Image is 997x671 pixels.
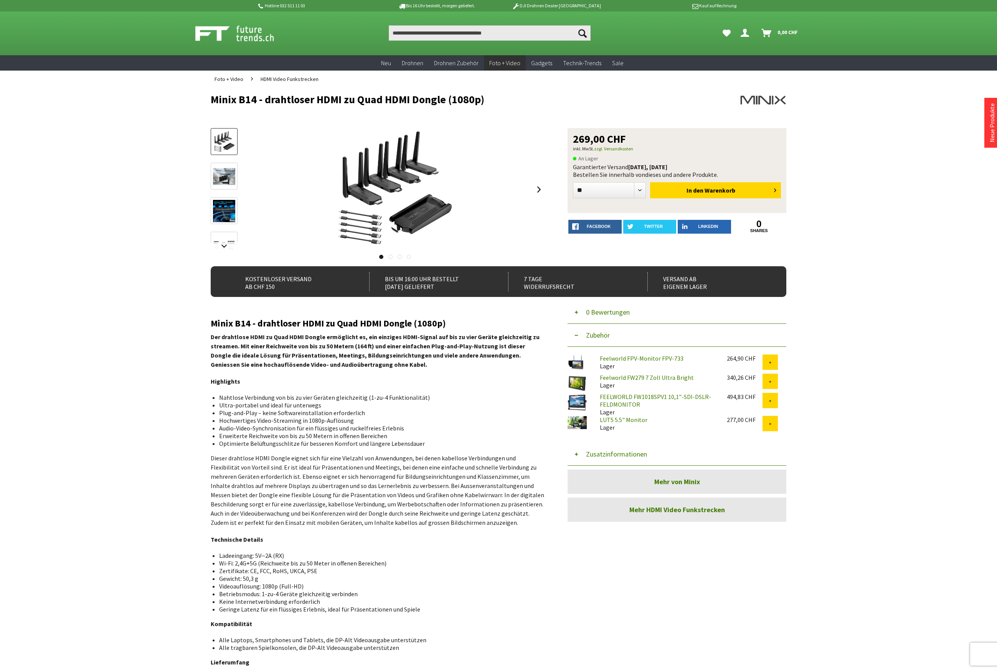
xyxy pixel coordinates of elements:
a: Neu [376,55,396,71]
li: Gewicht: 50,3 g [219,575,538,582]
img: Shop Futuretrends - zur Startseite wechseln [195,24,291,43]
div: 494,83 CHF [727,393,763,401]
a: Mehr von Minix [568,470,786,494]
input: Produkt, Marke, Kategorie, EAN, Artikelnummer… [389,25,591,41]
li: Keine Internetverbindung erforderlich [219,598,538,605]
strong: Lieferumfang [211,658,249,666]
a: twitter [623,220,677,234]
h2: Minix B14 - drahtloser HDMI zu Quad HDMI Dongle (1080p) [211,318,545,328]
span: LinkedIn [698,224,718,229]
li: Zertifikate: CE, FCC, RoHS, UKCA, PSE [219,567,538,575]
span: In den [687,186,703,194]
span: Gadgets [531,59,552,67]
img: Minix B14 - drahtloser HDMI zu Quad HDMI Dongle (1080p) [333,128,456,251]
div: 340,26 CHF [727,374,763,381]
div: 7 Tage Widerrufsrecht [508,272,631,291]
span: An Lager [573,154,598,163]
a: LUT5 5.5" Monitor [600,416,647,424]
span: 269,00 CHF [573,134,626,144]
li: Geringe Latenz für ein flüssiges Erlebnis, ideal für Präsentationen und Spiele [219,605,538,613]
li: Betriebsmodus: 1-zu-4 Geräte gleichzeitig verbinden [219,590,538,598]
div: Lager [594,374,721,389]
div: 277,00 CHF [727,416,763,424]
a: FEELWORLD FW1018SPV1 10,1"-SDI-DSLR-FELDMONITOR [600,393,711,408]
a: Mehr HDMI Video Funkstrecken [568,498,786,522]
li: Nahtlose Verbindung von bis zu vier Geräten gleichzeitig (1-zu-4 Funktionalität) [219,394,538,401]
a: Hi, Serdar - Dein Konto [738,25,755,41]
img: Minix [740,94,786,107]
img: Feelworld FPV-Monitor FPV-733 [568,354,587,370]
div: Lager [594,393,721,416]
a: zzgl. Versandkosten [594,146,633,152]
p: Kauf auf Rechnung [616,1,736,10]
div: Bis um 16:00 Uhr bestellt [DATE] geliefert [369,272,492,291]
b: [DATE], [DATE] [628,163,667,171]
a: Neue Produkte [988,103,996,142]
a: Feelworld FW279 7 Zoll Ultra Bright [600,374,694,381]
strong: Highlights [211,378,240,385]
img: LUT5 5.5 [568,416,587,429]
img: FEELWORLD FW1018SPV1 10,1 [568,393,587,412]
a: Warenkorb [758,25,802,41]
span: 0,00 CHF [777,26,798,38]
span: Warenkorb [705,186,735,194]
li: Ultra-portabel und ideal für unterwegs [219,401,538,409]
li: Optimierte Belüftungsschlitze für besseren Komfort und längere Lebensdauer [219,440,538,447]
button: Zubehör [568,324,786,347]
a: Feelworld FPV-Monitor FPV-733 [600,354,683,362]
img: Vorschau: Minix B14 - drahtloser HDMI zu Quad HDMI Dongle (1080p) [213,131,235,153]
div: Versand ab eigenem Lager [647,272,770,291]
span: twitter [644,224,663,229]
div: Lager [594,354,721,370]
span: Sale [612,59,624,67]
li: Videoauflösung: 1080p (Full-HD) [219,582,538,590]
button: 0 Bewertungen [568,301,786,324]
a: Sale [607,55,629,71]
a: Foto + Video [484,55,526,71]
span: Foto + Video [489,59,520,67]
strong: Technische Details [211,536,263,543]
li: Ladeeingang: 5V⎓2A (RX) [219,552,538,559]
p: inkl. MwSt. [573,144,781,153]
span: Technik-Trends [563,59,601,67]
p: Dieser drahtlose HDMI Dongle eignet sich für eine Vielzahl von Anwendungen, bei denen kabellose V... [211,453,545,527]
span: Drohnen [402,59,423,67]
a: facebook [568,220,622,234]
div: Lager [594,416,721,431]
a: Meine Favoriten [719,25,735,41]
a: Foto + Video [211,71,247,87]
p: Hotline 032 511 11 03 [257,1,376,10]
button: Suchen [574,25,591,41]
li: Alle tragbaren Spielkonsolen, die DP-Alt Videoausgabe unterstützen [219,644,538,651]
div: Garantierter Versand Bestellen Sie innerhalb von dieses und andere Produkte. [573,163,781,178]
span: Foto + Video [215,76,243,82]
li: Audio-Video-Synchronisation für ein flüssiges und ruckelfreies Erlebnis [219,424,538,432]
span: HDMI Video Funkstrecken [261,76,319,82]
li: Alle Laptops, Smartphones und Tablets, die DP-Alt Videoausgabe unterstützen [219,636,538,644]
p: DJI Drohnen Dealer [GEOGRAPHIC_DATA] [497,1,616,10]
a: shares [733,228,786,233]
a: Drohnen Zubehör [429,55,484,71]
img: Feelworld FW279 7 Zoll Ultra Bright [568,374,587,393]
h1: Minix B14 - drahtloser HDMI zu Quad HDMI Dongle (1080p) [211,94,671,105]
li: Erweiterte Reichweite von bis zu 50 Metern in offenen Bereichen [219,432,538,440]
li: Hochwertiges Video-Streaming in 1080p-Auflösung [219,417,538,424]
button: In den Warenkorb [650,182,781,198]
strong: Der drahtlose HDMI zu Quad HDMI Dongle ermöglicht es, ein einziges HDMI-Signal auf bis zu vier Ge... [211,333,540,368]
div: 264,90 CHF [727,354,763,362]
a: Technik-Trends [558,55,607,71]
strong: Kompatibilität [211,620,252,628]
p: Bis 16 Uhr bestellt, morgen geliefert. [376,1,496,10]
span: facebook [587,224,611,229]
li: Plug-and-Play – keine Softwareinstallation erforderlich [219,409,538,417]
a: 0 [733,220,786,228]
li: Wi-Fi: 2,4G+5G (Reichweite bis zu 50 Meter in offenen Bereichen) [219,559,538,567]
span: Neu [381,59,391,67]
div: Kostenloser Versand ab CHF 150 [230,272,352,291]
a: Drohnen [396,55,429,71]
button: Zusatzinformationen [568,443,786,466]
a: HDMI Video Funkstrecken [257,71,322,87]
a: LinkedIn [678,220,731,234]
a: Gadgets [526,55,558,71]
